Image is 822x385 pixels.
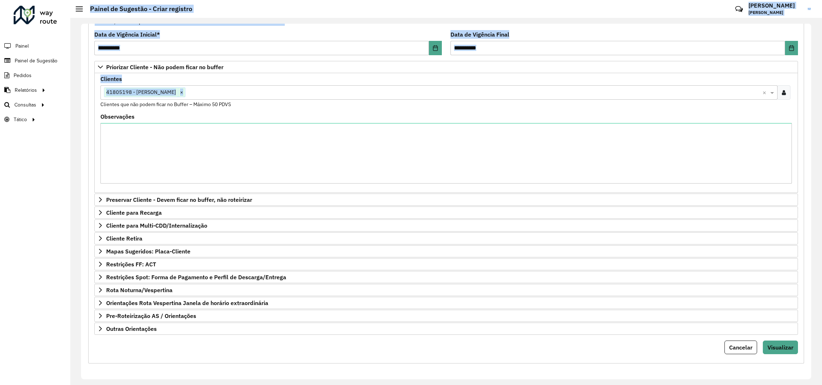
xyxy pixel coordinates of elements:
[14,116,27,123] span: Tático
[106,223,207,228] span: Cliente para Multi-CDD/Internalização
[15,42,29,50] span: Painel
[104,88,178,96] span: 41805198 - [PERSON_NAME]
[100,75,122,83] label: Clientes
[94,219,798,232] a: Cliente para Multi-CDD/Internalização
[106,236,142,241] span: Cliente Retira
[450,30,509,39] label: Data de Vigência Final
[731,1,747,17] a: Contato Rápido
[748,2,802,9] h3: [PERSON_NAME]
[94,30,160,39] label: Data de Vigência Inicial
[106,64,223,70] span: Priorizar Cliente - Não podem ficar no buffer
[106,197,252,203] span: Preservar Cliente - Devem ficar no buffer, não roteirizar
[729,344,752,351] span: Cancelar
[94,284,798,296] a: Rota Noturna/Vespertina
[106,300,268,306] span: Orientações Rota Vespertina Janela de horário extraordinária
[106,313,196,319] span: Pre-Roteirização AS / Orientações
[724,341,757,354] button: Cancelar
[106,248,190,254] span: Mapas Sugeridos: Placa-Cliente
[94,194,798,206] a: Preservar Cliente - Devem ficar no buffer, não roteirizar
[748,9,802,16] span: [PERSON_NAME]
[94,271,798,283] a: Restrições Spot: Forma de Pagamento e Perfil de Descarga/Entrega
[785,41,798,55] button: Choose Date
[15,86,37,94] span: Relatórios
[767,344,793,351] span: Visualizar
[14,101,36,109] span: Consultas
[94,258,798,270] a: Restrições FF: ACT
[94,310,798,322] a: Pre-Roteirização AS / Orientações
[106,326,157,332] span: Outras Orientações
[83,5,192,13] h2: Painel de Sugestão - Criar registro
[429,41,442,55] button: Choose Date
[15,57,57,65] span: Painel de Sugestão
[100,101,231,108] small: Clientes que não podem ficar no Buffer – Máximo 50 PDVS
[94,61,798,73] a: Priorizar Cliente - Não podem ficar no buffer
[14,72,32,79] span: Pedidos
[94,206,798,219] a: Cliente para Recarga
[106,274,286,280] span: Restrições Spot: Forma de Pagamento e Perfil de Descarga/Entrega
[106,210,162,215] span: Cliente para Recarga
[106,261,156,267] span: Restrições FF: ACT
[94,232,798,244] a: Cliente Retira
[762,88,769,97] span: Clear all
[763,341,798,354] button: Visualizar
[94,297,798,309] a: Orientações Rota Vespertina Janela de horário extraordinária
[94,323,798,335] a: Outras Orientações
[94,245,798,257] a: Mapas Sugeridos: Placa-Cliente
[100,112,134,121] label: Observações
[94,73,798,193] div: Priorizar Cliente - Não podem ficar no buffer
[178,88,185,97] span: ×
[106,287,173,293] span: Rota Noturna/Vespertina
